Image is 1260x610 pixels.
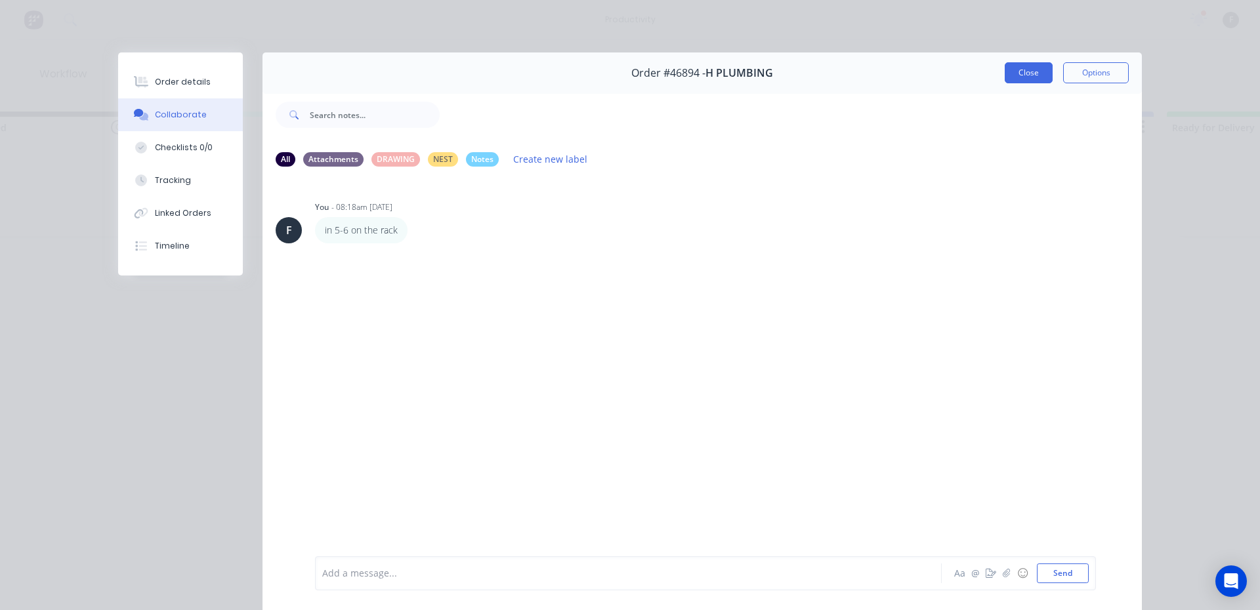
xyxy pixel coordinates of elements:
[315,201,329,213] div: You
[952,565,967,581] button: Aa
[1015,565,1030,581] button: ☺
[1005,62,1053,83] button: Close
[631,67,705,79] span: Order #46894 -
[428,152,458,167] div: NEST
[507,150,595,168] button: Create new label
[371,152,420,167] div: DRAWING
[118,98,243,131] button: Collaborate
[967,565,983,581] button: @
[331,201,392,213] div: - 08:18am [DATE]
[118,230,243,262] button: Timeline
[118,66,243,98] button: Order details
[118,164,243,197] button: Tracking
[310,102,440,128] input: Search notes...
[155,174,191,186] div: Tracking
[1063,62,1129,83] button: Options
[466,152,499,167] div: Notes
[155,207,211,219] div: Linked Orders
[705,67,773,79] span: H PLUMBING
[155,109,207,121] div: Collaborate
[1037,563,1089,583] button: Send
[276,152,295,167] div: All
[1215,565,1247,597] div: Open Intercom Messenger
[155,142,213,153] div: Checklists 0/0
[286,222,292,238] div: F
[155,240,190,252] div: Timeline
[118,131,243,164] button: Checklists 0/0
[303,152,364,167] div: Attachments
[325,224,398,237] p: in 5-6 on the rack
[118,197,243,230] button: Linked Orders
[155,76,211,88] div: Order details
